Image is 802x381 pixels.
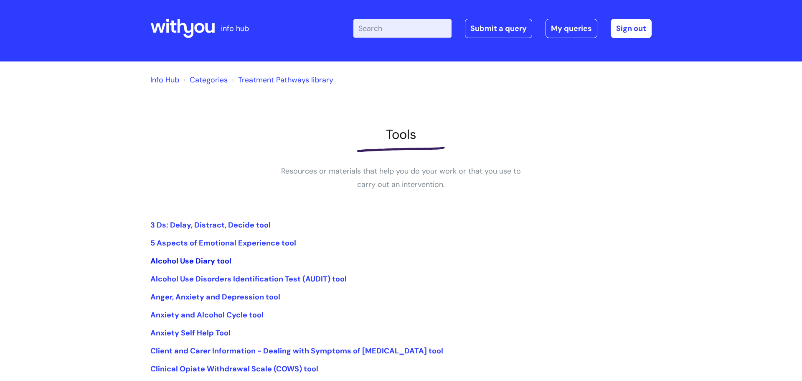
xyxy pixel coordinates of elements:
[353,19,652,38] div: | -
[150,127,652,142] h1: Tools
[150,274,347,284] a: Alcohol Use Disorders Identification Test (AUDIT) tool
[150,328,231,338] a: Anxiety Self Help Tool
[150,292,280,302] a: Anger, Anxiety and Depression tool
[150,220,271,230] a: 3 Ds: Delay, Distract, Decide tool
[230,73,333,87] li: Treatment Pathways library
[150,364,318,374] a: Clinical Opiate Withdrawal Scale (COWS) tool
[238,75,333,85] a: Treatment Pathways library
[221,22,249,35] p: info hub
[150,75,179,85] a: Info Hub
[276,164,526,192] p: Resources or materials that help you do your work or that you use to carry out an intervention.
[150,238,296,248] a: 5 Aspects of Emotional Experience tool
[150,256,231,266] a: Alcohol Use Diary tool
[465,19,532,38] a: Submit a query
[190,75,228,85] a: Categories
[150,346,443,356] a: Client and Carer Information - Dealing with Symptoms of [MEDICAL_DATA] tool
[181,73,228,87] li: Solution home
[546,19,597,38] a: My queries
[150,310,264,320] a: Anxiety and Alcohol Cycle tool
[353,19,452,38] input: Search
[611,19,652,38] a: Sign out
